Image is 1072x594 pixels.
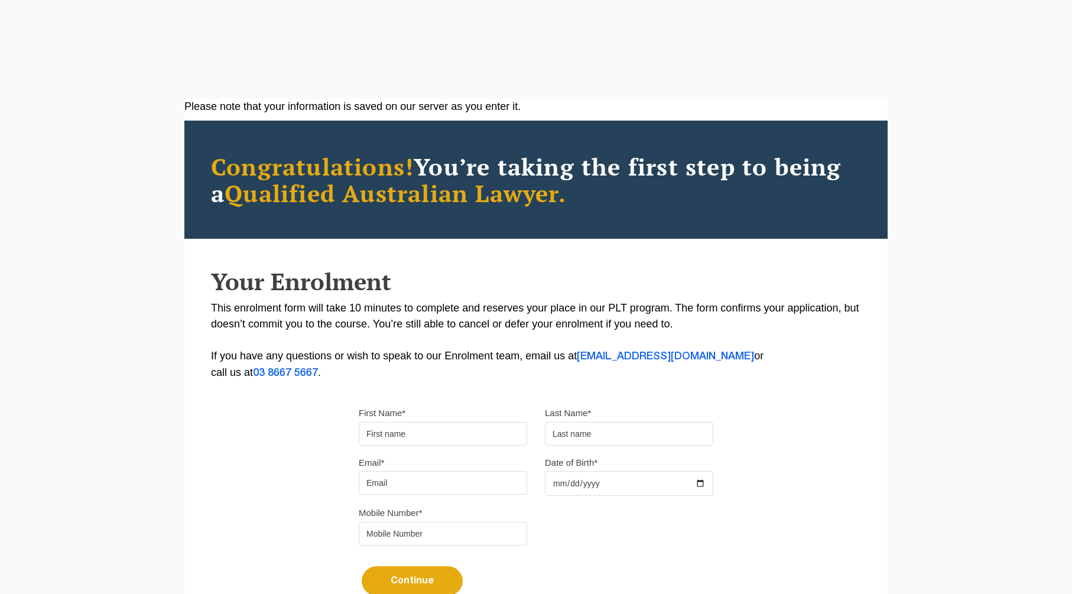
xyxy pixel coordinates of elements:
[359,407,405,419] label: First Name*
[225,177,566,209] span: Qualified Australian Lawyer.
[359,457,384,469] label: Email*
[359,522,527,546] input: Mobile Number
[359,422,527,446] input: First name
[359,507,423,519] label: Mobile Number*
[211,151,414,182] span: Congratulations!
[211,153,861,206] h2: You’re taking the first step to being a
[211,300,861,381] p: This enrolment form will take 10 minutes to complete and reserves your place in our PLT program. ...
[359,471,527,495] input: Email
[545,407,591,419] label: Last Name*
[253,368,318,378] a: 03 8667 5667
[577,352,754,361] a: [EMAIL_ADDRESS][DOMAIN_NAME]
[211,268,861,294] h2: Your Enrolment
[184,99,888,115] div: Please note that your information is saved on our server as you enter it.
[545,457,597,469] label: Date of Birth*
[545,422,713,446] input: Last name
